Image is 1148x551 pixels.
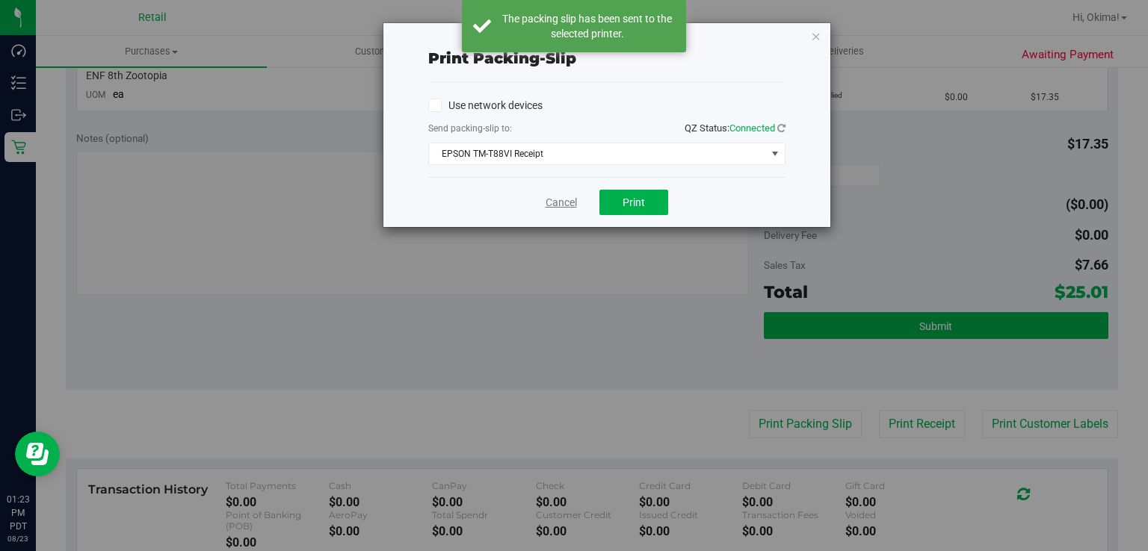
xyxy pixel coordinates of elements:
[623,196,645,208] span: Print
[428,98,543,113] label: Use network devices
[428,49,576,67] span: Print packing-slip
[765,143,784,164] span: select
[729,122,775,134] span: Connected
[685,122,786,134] span: QZ Status:
[15,432,60,476] iframe: Resource center
[429,143,766,164] span: EPSON TM-T88VI Receipt
[546,195,577,211] a: Cancel
[428,122,512,135] label: Send packing-slip to:
[499,11,675,41] div: The packing slip has been sent to the selected printer.
[599,190,668,215] button: Print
